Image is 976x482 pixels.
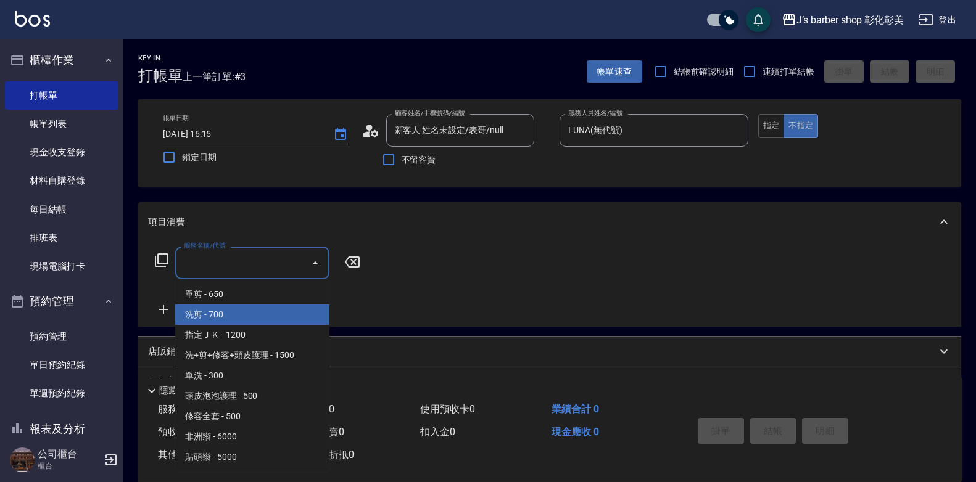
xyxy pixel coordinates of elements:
div: 預收卡販賣 [138,366,961,396]
a: 單週預約紀錄 [5,379,118,407]
p: 預收卡販賣 [148,375,194,388]
div: 項目消費 [138,202,961,242]
label: 帳單日期 [163,113,189,123]
span: 現金應收 0 [552,426,599,438]
a: 排班表 [5,224,118,252]
p: 隱藏業績明細 [159,385,215,398]
button: 指定 [758,114,785,138]
span: 貼頭辮 - 5000 [175,447,329,467]
a: 預約管理 [5,322,118,351]
img: Logo [15,11,50,27]
span: 其他付款方式 0 [158,449,223,460]
span: 頭皮泡泡護理 - 500 [175,386,329,406]
img: Person [10,447,35,472]
p: 項目消費 [148,216,185,229]
span: 洗+剪+修容+頭皮護理 - 1500 [175,345,329,366]
a: 材料自購登錄 [5,166,118,195]
span: 非洲辮 - 6000 [175,427,329,447]
h5: 公司櫃台 [38,448,101,460]
button: J’s barber shop 彰化彰美 [777,7,909,33]
span: 上一筆訂單:#3 [183,69,246,84]
button: 不指定 [784,114,818,138]
span: 單洗 - 300 [175,366,329,386]
button: save [746,7,771,32]
h2: Key In [138,54,183,62]
button: Choose date, selected date is 2025-10-15 [326,120,355,149]
a: 每日結帳 [5,195,118,224]
a: 現場電腦打卡 [5,252,118,280]
span: 指定ＪＫ - 1200 [175,325,329,345]
span: 服務消費 0 [158,403,203,415]
p: 店販銷售 [148,345,185,358]
span: 不留客資 [402,153,436,166]
a: 打帳單 [5,81,118,110]
label: 顧客姓名/手機號碼/編號 [395,108,465,118]
span: 使用預收卡 0 [420,403,475,415]
span: 修容全套 - 500 [175,406,329,427]
a: 帳單列表 [5,110,118,138]
label: 服務名稱/代號 [184,241,225,250]
h3: 打帳單 [138,67,183,84]
span: 鎖定日期 [182,151,217,164]
span: 洗剪 - 700 [175,304,329,325]
a: 現金收支登錄 [5,138,118,166]
button: 預約管理 [5,285,118,317]
button: 帳單速查 [587,60,642,83]
span: 連續打單結帳 [763,65,814,78]
div: J’s barber shop 彰化彰美 [796,12,904,28]
button: Close [305,253,325,273]
input: YYYY/MM/DD hh:mm [163,124,321,144]
div: 店販銷售 [138,337,961,366]
span: 業績合計 0 [552,403,599,415]
button: 登出 [914,9,961,31]
span: 預收卡販賣 0 [158,426,213,438]
p: 櫃台 [38,460,101,472]
label: 服務人員姓名/編號 [568,108,622,118]
span: 單剪 - 650 [175,284,329,304]
button: 櫃檯作業 [5,44,118,76]
span: 扣入金 0 [420,426,455,438]
a: 單日預約紀錄 [5,351,118,379]
span: 結帳前確認明細 [674,65,734,78]
button: 報表及分析 [5,413,118,445]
